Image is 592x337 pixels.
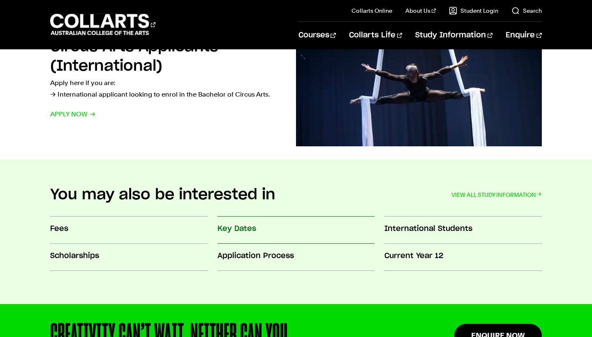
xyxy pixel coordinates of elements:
h3: Scholarships [50,251,207,261]
a: Student Login [449,7,498,15]
h2: You may also be interested in [50,186,275,204]
h3: Fees [50,224,207,234]
a: Study Information [415,22,493,49]
h3: Current Year 12 [384,251,541,261]
a: Circus Arts Applicants (International) Apply here if you are:→ International applicant looking to... [50,19,541,147]
a: Collarts Online [351,7,392,15]
a: About Us [405,7,436,15]
a: Search [511,7,542,15]
span: Apply now [50,108,96,120]
a: Enquire [506,22,541,49]
div: Go to homepage [50,13,155,36]
h3: Application Process [217,251,375,261]
a: Scholarships [50,244,207,271]
a: Courses [298,22,336,49]
a: Key Dates [217,217,375,244]
h3: Key Dates [217,224,375,234]
a: Collarts Life [349,22,402,49]
a: International Students [384,217,541,244]
a: VIEW ALL STUDY INFORMATION [451,189,542,201]
a: Application Process [217,244,375,271]
a: Current Year 12 [384,244,541,271]
p: Apply here if you are: → International applicant looking to enrol in the Bachelor of Circus Arts. [50,77,280,100]
h2: Circus Arts Applicants (International) [50,39,218,74]
h3: International Students [384,224,541,234]
a: Fees [50,217,207,244]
